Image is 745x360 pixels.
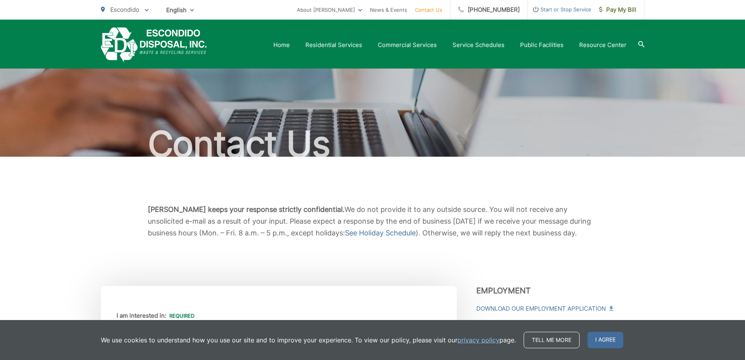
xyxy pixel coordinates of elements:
[297,5,362,14] a: About [PERSON_NAME]
[101,27,207,62] a: EDCD logo. Return to the homepage.
[599,5,636,14] span: Pay My Bill
[378,40,437,50] a: Commercial Services
[110,6,139,13] span: Escondido
[148,205,591,237] span: We do not provide it to any outside source. You will not receive any unsolicited e-mail as a resu...
[305,40,362,50] a: Residential Services
[524,332,580,348] a: Tell me more
[452,40,504,50] a: Service Schedules
[117,312,194,319] label: I am interested in:
[458,335,499,345] a: privacy policy
[520,40,564,50] a: Public Facilities
[345,227,416,239] a: See Holiday Schedule
[101,335,516,345] p: We use cookies to understand how you use our site and to improve your experience. To view our pol...
[273,40,290,50] a: Home
[148,205,345,213] b: [PERSON_NAME] keeps your response strictly confidential.
[476,304,612,313] a: Download Our Employment Application
[476,286,644,295] h3: Employment
[579,40,627,50] a: Resource Center
[587,332,623,348] span: I agree
[101,125,644,164] h1: Contact Us
[370,5,407,14] a: News & Events
[160,3,200,17] span: English
[415,5,442,14] a: Contact Us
